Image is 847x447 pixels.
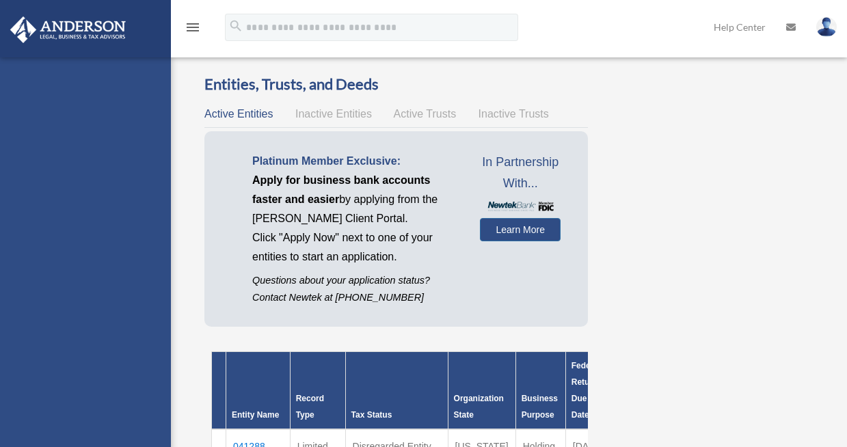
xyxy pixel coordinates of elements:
[448,352,515,430] th: Organization State
[345,352,448,430] th: Tax Status
[226,352,291,430] th: Entity Name
[480,218,561,241] a: Learn More
[487,202,554,211] img: NewtekBankLogoSM.png
[295,108,372,120] span: Inactive Entities
[252,152,459,171] p: Platinum Member Exclusive:
[515,352,565,430] th: Business Purpose
[228,18,243,33] i: search
[252,171,459,228] p: by applying from the [PERSON_NAME] Client Portal.
[185,19,201,36] i: menu
[479,108,549,120] span: Inactive Trusts
[394,108,457,120] span: Active Trusts
[290,352,345,430] th: Record Type
[565,352,610,430] th: Federal Return Due Date
[6,16,130,43] img: Anderson Advisors Platinum Portal
[204,108,273,120] span: Active Entities
[480,152,561,195] span: In Partnership With...
[816,17,837,37] img: User Pic
[204,74,588,95] h3: Entities, Trusts, and Deeds
[252,174,431,205] span: Apply for business bank accounts faster and easier
[252,228,459,267] p: Click "Apply Now" next to one of your entities to start an application.
[185,24,201,36] a: menu
[252,272,459,306] p: Questions about your application status? Contact Newtek at [PHONE_NUMBER]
